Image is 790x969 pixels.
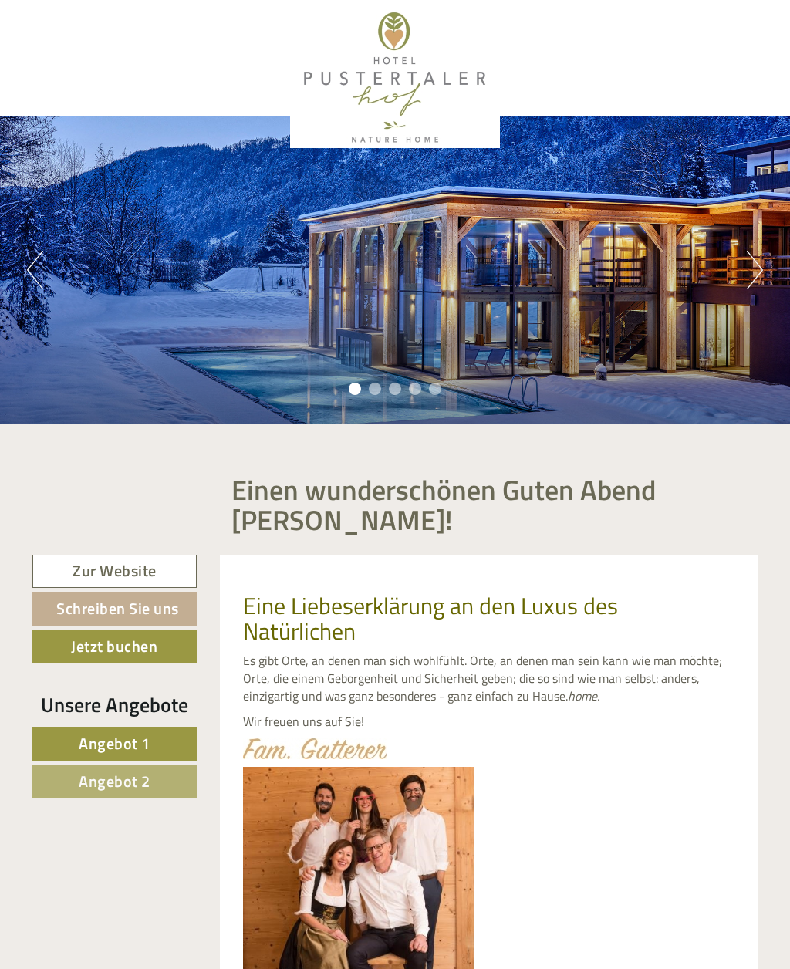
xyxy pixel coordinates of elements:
span: Angebot 2 [79,769,150,793]
a: Zur Website [32,555,197,588]
a: Jetzt buchen [32,630,197,663]
span: Eine Liebeserklärung an den Luxus des Natürlichen [243,588,618,649]
p: Wir freuen uns auf Sie! [243,713,735,731]
a: Schreiben Sie uns [32,592,197,626]
img: image [243,738,387,759]
button: Previous [27,251,43,289]
button: Next [747,251,763,289]
p: Es gibt Orte, an denen man sich wohlfühlt. Orte, an denen man sein kann wie man möchte; Orte, die... [243,652,735,705]
div: Unsere Angebote [32,690,197,719]
h1: Einen wunderschönen Guten Abend [PERSON_NAME]! [231,474,747,535]
span: Angebot 1 [79,731,150,755]
em: home. [568,687,599,705]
